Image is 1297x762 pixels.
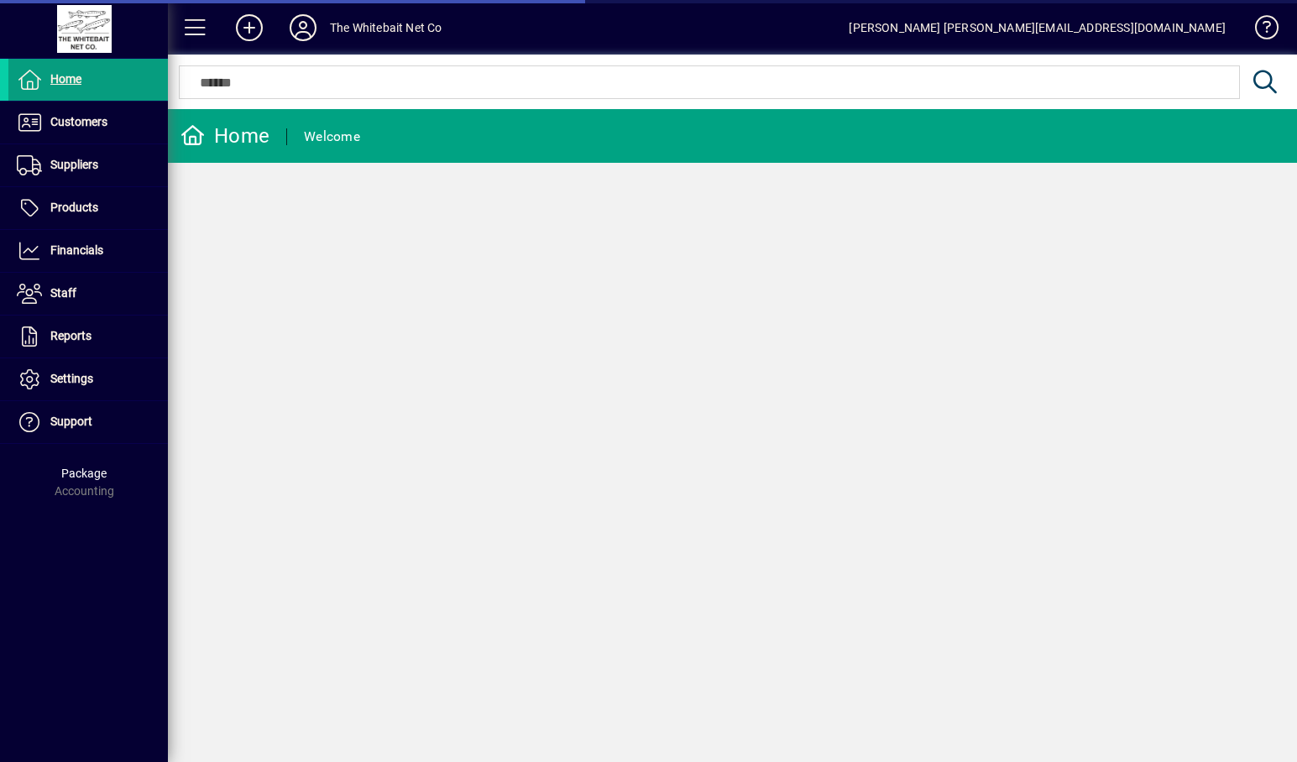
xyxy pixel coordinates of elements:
span: Staff [50,286,76,300]
span: Suppliers [50,158,98,171]
span: Reports [50,329,92,342]
div: Welcome [304,123,360,150]
span: Support [50,415,92,428]
a: Products [8,187,168,229]
a: Support [8,401,168,443]
span: Customers [50,115,107,128]
button: Add [222,13,276,43]
a: Suppliers [8,144,168,186]
button: Profile [276,13,330,43]
a: Financials [8,230,168,272]
div: Home [180,123,269,149]
span: Financials [50,243,103,257]
div: [PERSON_NAME] [PERSON_NAME][EMAIL_ADDRESS][DOMAIN_NAME] [849,14,1226,41]
span: Package [61,467,107,480]
span: Settings [50,372,93,385]
a: Settings [8,358,168,400]
a: Reports [8,316,168,358]
span: Products [50,201,98,214]
a: Customers [8,102,168,144]
a: Knowledge Base [1242,3,1276,58]
span: Home [50,72,81,86]
a: Staff [8,273,168,315]
div: The Whitebait Net Co [330,14,442,41]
